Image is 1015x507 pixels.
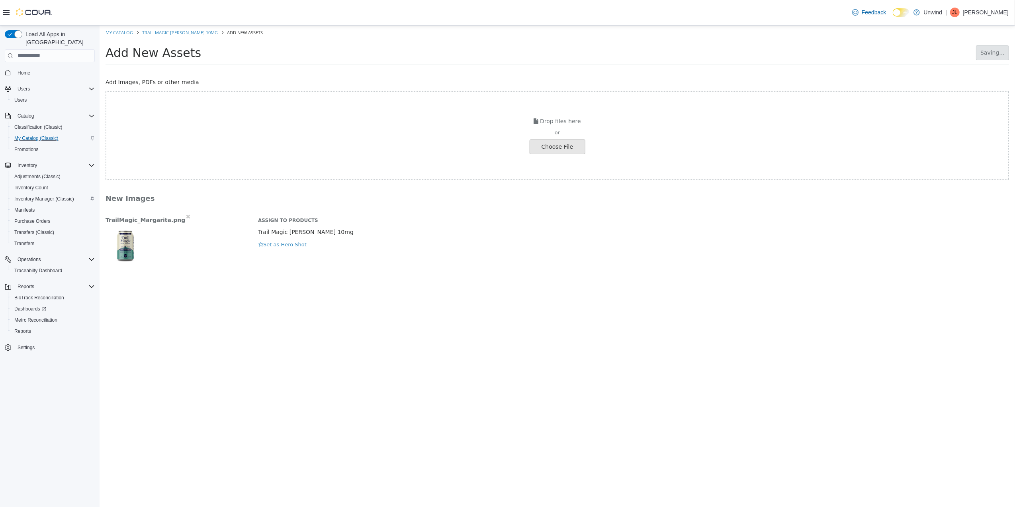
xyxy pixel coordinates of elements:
span: TrailMagic_Margarita.png [6,191,86,198]
span: Add New Assets [127,4,163,10]
button: Manifests [8,204,98,216]
span: Dashboards [14,306,46,312]
span: Users [14,97,27,103]
a: Reports [11,326,34,336]
span: Metrc Reconciliation [11,315,95,325]
span: Purchase Orders [11,216,95,226]
button: Settings [2,342,98,353]
span: Reports [14,328,31,334]
button: Classification (Classic) [8,122,98,133]
button: Traceabilty Dashboard [8,265,98,276]
span: Inventory Count [11,183,95,193]
img: Cova [16,8,52,16]
button: Home [2,67,98,79]
span: Transfers [14,240,34,247]
span: JL [952,8,958,17]
nav: Complex example [5,64,95,374]
span: Classification (Classic) [11,122,95,132]
button: Transfers [8,238,98,249]
span: Metrc Reconciliation [14,317,57,323]
button: Transfers (Classic) [8,227,98,238]
a: Dashboards [8,303,98,314]
a: Adjustments (Classic) [11,172,64,181]
a: Inventory Count [11,183,51,193]
p: | [945,8,947,17]
a: Transfers [11,239,37,248]
a: Inventory Manager (Classic) [11,194,77,204]
span: Manifests [11,205,95,215]
p: Drop files here [7,91,909,101]
span: Home [18,70,30,76]
span: BioTrack Reconciliation [14,295,64,301]
button: Saving... [876,20,909,35]
a: Settings [14,343,38,352]
span: Promotions [14,146,39,153]
span: Users [14,84,95,94]
a: Promotions [11,145,42,154]
span: Manifests [14,207,35,213]
span: Load All Apps in [GEOGRAPHIC_DATA] [22,30,95,46]
span: Settings [18,344,35,351]
span: Purchase Orders [14,218,51,224]
p: Trail Magic [PERSON_NAME] 10mg [158,202,909,211]
button: Catalog [2,110,98,122]
button: Set as Hero Shot [158,215,207,224]
span: My Catalog (Classic) [11,134,95,143]
span: Inventory Manager (Classic) [14,196,74,202]
button: Inventory [14,161,40,170]
span: Transfers [11,239,95,248]
button: Metrc Reconciliation [8,314,98,326]
span: Classification (Classic) [14,124,63,130]
span: Users [11,95,95,105]
span: Reports [11,326,95,336]
a: My Catalog [6,4,33,10]
button: Inventory [2,160,98,171]
span: Dashboards [11,304,95,314]
span: Transfers (Classic) [11,228,95,237]
span: Inventory Count [14,185,48,191]
span: BioTrack Reconciliation [11,293,95,303]
a: Trail Magic [PERSON_NAME] 10mg [43,4,118,10]
span: Traceabilty Dashboard [11,266,95,275]
span: Catalog [14,111,95,121]
div: or [7,103,909,111]
input: Dark Mode [893,8,909,17]
button: Reports [14,282,37,291]
div: Choose File [430,114,486,129]
a: Home [14,68,33,78]
a: Manifests [11,205,38,215]
span: Promotions [11,145,95,154]
button: Users [8,94,98,106]
span: Catalog [18,113,34,119]
span: Operations [14,255,95,264]
p: [PERSON_NAME] [963,8,1009,17]
div: Jayden Luikart Ward [950,8,960,17]
span: Operations [18,256,41,263]
span: Add New Assets [6,20,102,34]
a: Classification (Classic) [11,122,66,132]
p: Unwind [924,8,943,17]
span: My Catalog (Classic) [14,135,59,141]
button: Operations [2,254,98,265]
a: Feedback [849,4,889,20]
h6: Assign to Products [158,192,909,198]
span: Inventory Manager (Classic) [11,194,95,204]
span: Feedback [862,8,886,16]
a: Users [11,95,30,105]
button: Users [14,84,33,94]
span: Inventory [18,162,37,169]
span: Reports [14,282,95,291]
span: Traceabilty Dashboard [14,267,62,274]
span: Settings [14,342,95,352]
button: Catalog [14,111,37,121]
span: Users [18,86,30,92]
button: Purchase Orders [8,216,98,227]
p: Add Images, PDFs or other media [6,53,909,61]
button: Inventory Manager (Classic) [8,193,98,204]
span: Inventory [14,161,95,170]
button: Promotions [8,144,98,155]
button: Inventory Count [8,182,98,193]
a: Dashboards [11,304,49,314]
span: Reports [18,283,34,290]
